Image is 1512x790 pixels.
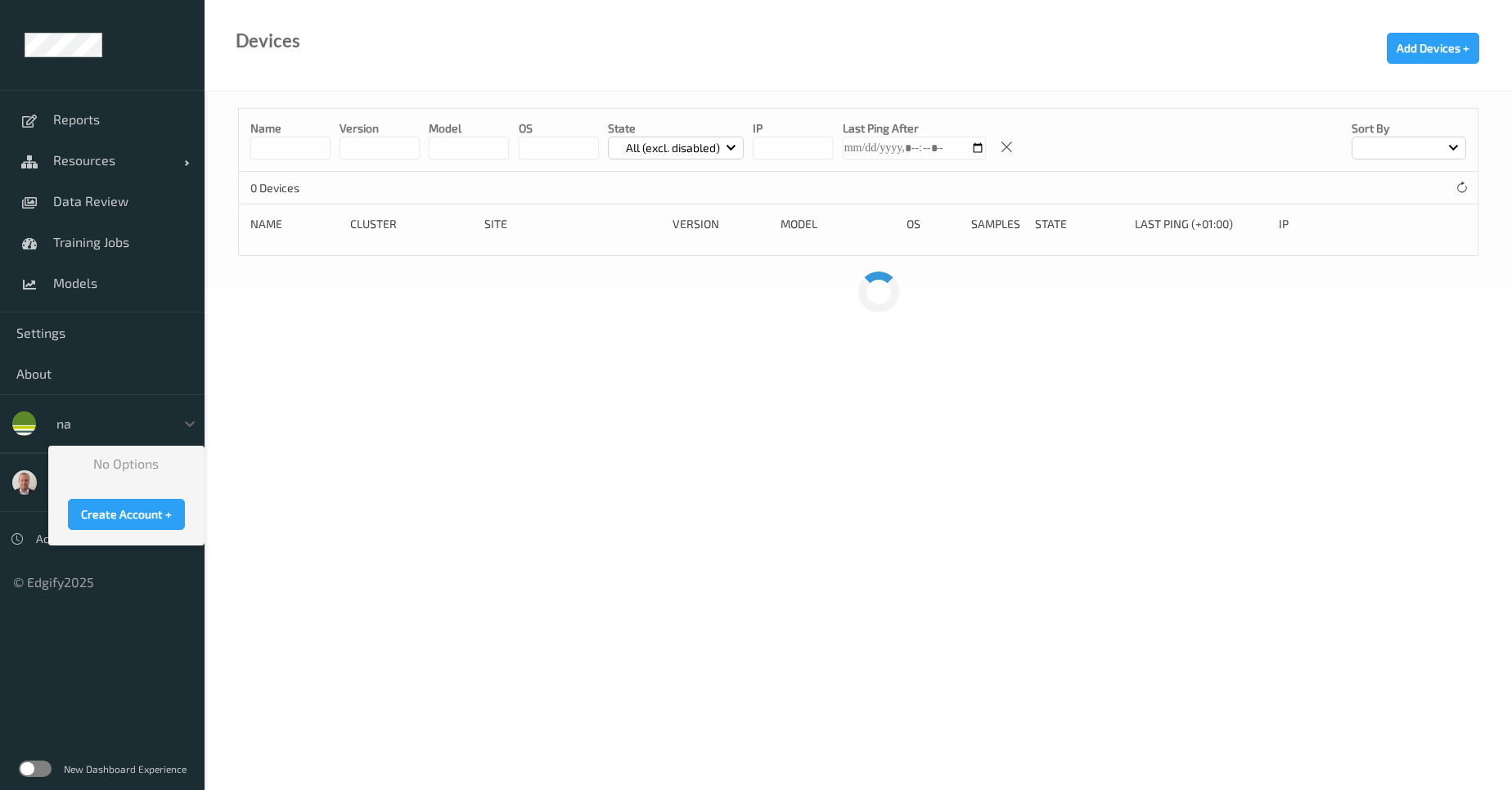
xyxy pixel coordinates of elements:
button: Add Devices + [1387,33,1479,64]
div: State [1035,216,1123,232]
div: OS [907,216,960,232]
p: OS [519,120,599,137]
div: version [673,216,769,232]
div: Devices [236,33,300,49]
p: IP [753,120,833,137]
p: Last Ping After [843,120,986,137]
p: State [608,120,745,137]
div: Site [484,216,660,232]
p: version [340,120,420,137]
p: 0 Devices [250,180,373,196]
div: ip [1279,216,1384,232]
div: Name [250,216,339,232]
div: Samples [971,216,1024,232]
p: Sort by [1352,120,1466,137]
p: Name [250,120,331,137]
div: Last Ping (+01:00) [1135,216,1267,232]
div: Model [781,216,895,232]
div: Cluster [350,216,474,232]
p: model [429,120,509,137]
p: All (excl. disabled) [620,140,726,156]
